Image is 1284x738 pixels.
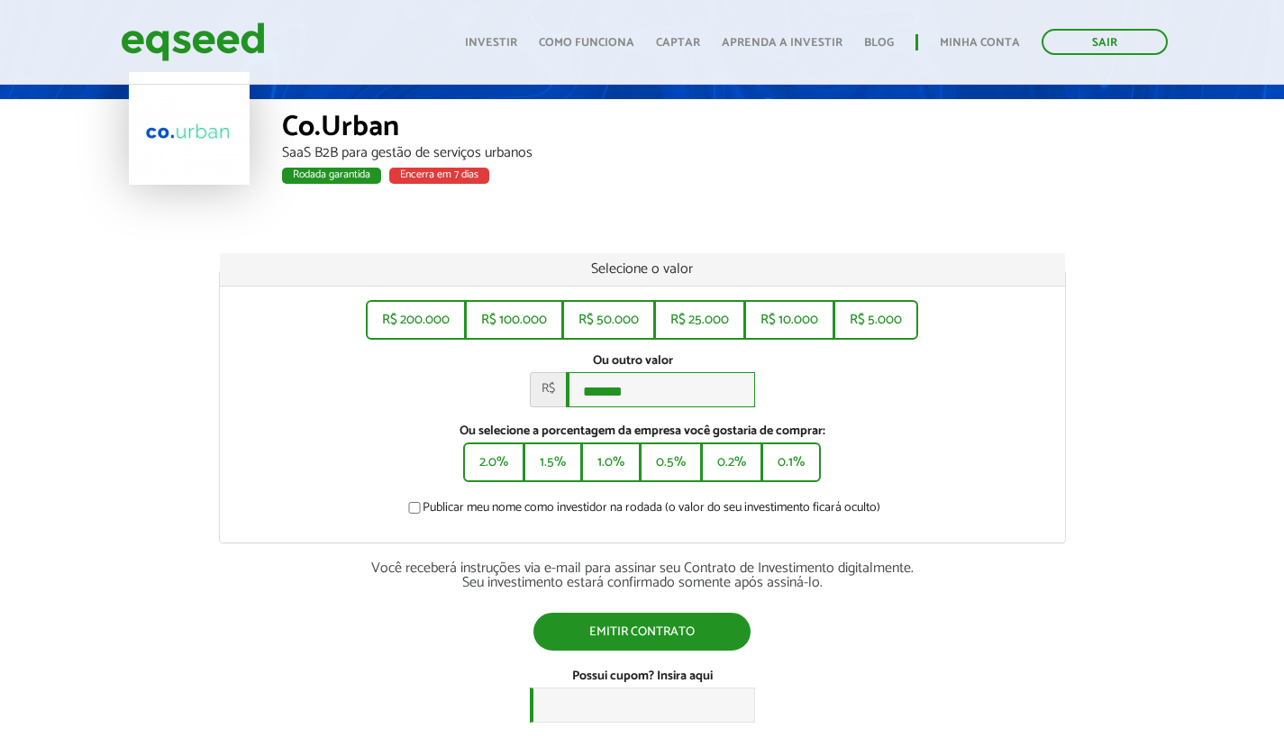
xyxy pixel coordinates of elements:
[405,502,880,520] label: Publicar meu nome como investidor na rodada (o valor do seu investimento ficará oculto)
[398,502,431,514] input: Publicar meu nome como investidor na rodada (o valor do seu investimento ficará oculto)
[121,18,265,66] img: EqSeed
[591,257,693,281] span: Selecione o valor
[864,37,894,49] a: Blog
[282,113,1156,146] div: Co.Urban
[572,670,713,683] label: Possui cupom? Insira aqui
[233,425,1052,438] label: Ou selecione a porcentagem da empresa você gostaria de comprar:
[833,300,918,340] button: R$ 5.000
[593,355,673,368] label: Ou outro valor
[219,561,1066,590] div: Você receberá instruções via e-mail para assinar seu Contrato de Investimento digitalmente. Seu i...
[465,37,517,49] a: Investir
[744,300,834,340] button: R$ 10.000
[282,146,1156,160] div: SaaS B2B para gestão de serviços urbanos
[940,37,1020,49] a: Minha conta
[539,37,634,49] a: Como funciona
[761,442,821,482] button: 0.1%
[389,168,489,184] div: Encerra em 7 dias
[701,442,762,482] button: 0.2%
[366,300,466,340] button: R$ 200.000
[533,613,751,651] button: Emitir contrato
[524,442,582,482] button: 1.5%
[530,372,566,407] span: R$
[562,300,655,340] button: R$ 50.000
[1042,29,1168,55] a: Sair
[465,300,563,340] button: R$ 100.000
[656,37,700,49] a: Captar
[581,442,641,482] button: 1.0%
[640,442,702,482] button: 0.5%
[463,442,524,482] button: 2.0%
[722,37,842,49] a: Aprenda a investir
[282,168,381,184] div: Rodada garantida
[654,300,745,340] button: R$ 25.000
